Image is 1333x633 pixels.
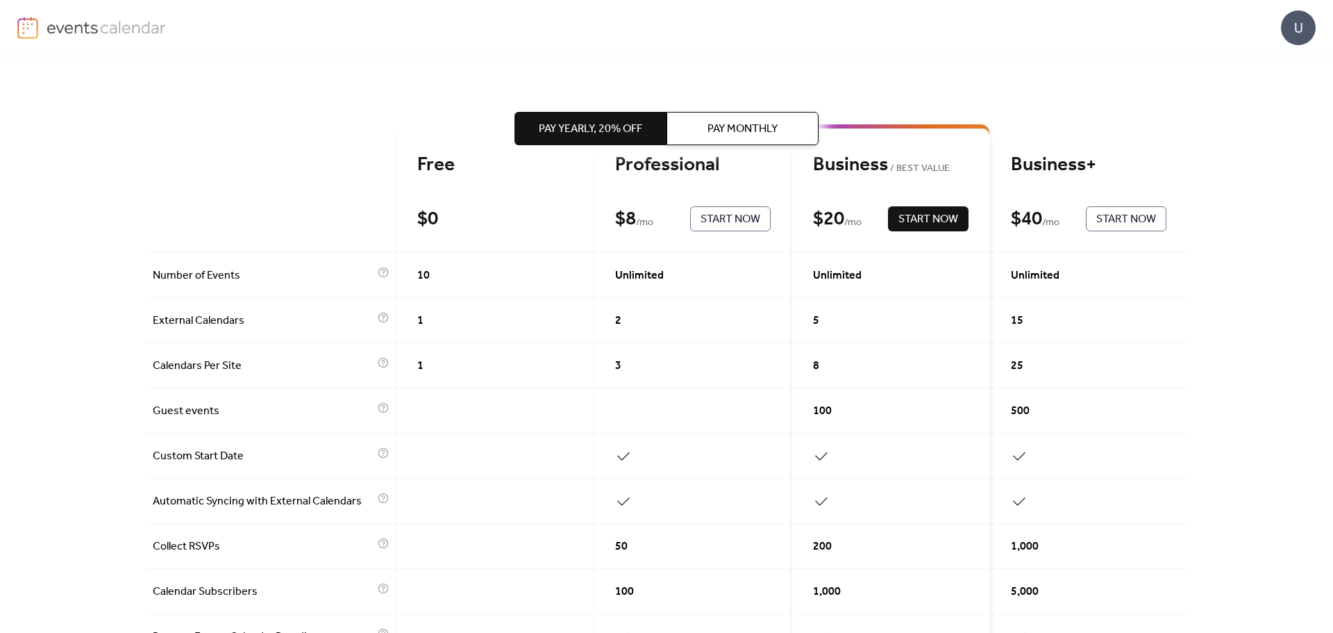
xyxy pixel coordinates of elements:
button: Pay Yearly, 20% off [514,112,666,145]
span: Custom Start Date [153,448,374,465]
span: 10 [417,268,430,284]
span: Pay Monthly [707,121,778,138]
div: $ 8 [615,207,636,231]
span: 100 [615,584,634,600]
span: / mo [636,215,653,231]
div: Business+ [1011,153,1166,177]
span: Automatic Syncing with External Calendars [153,493,374,510]
span: 5 [813,313,819,329]
div: $ 0 [417,207,438,231]
div: Free [417,153,573,177]
span: 1,000 [1011,539,1039,555]
span: 1 [417,358,424,375]
span: Unlimited [615,268,664,284]
img: logo [17,17,38,39]
button: Start Now [690,206,771,231]
span: External Calendars [153,313,374,329]
span: 1,000 [813,584,841,600]
div: U [1281,10,1316,45]
span: 25 [1011,358,1023,375]
span: / mo [844,215,862,231]
span: 200 [813,539,832,555]
span: 2 [615,313,621,329]
span: / mo [1042,215,1059,231]
button: Pay Monthly [666,112,819,145]
button: Start Now [888,206,969,231]
span: 8 [813,358,819,375]
span: Calendar Subscribers [153,584,374,600]
span: Pay Yearly, 20% off [539,121,642,138]
span: 15 [1011,313,1023,329]
button: Start Now [1086,206,1166,231]
span: 3 [615,358,621,375]
span: Start Now [1096,211,1156,228]
span: BEST VALUE [888,161,950,177]
span: 5,000 [1011,584,1039,600]
span: Start Now [898,211,958,228]
div: Business [813,153,969,177]
span: Number of Events [153,268,374,284]
span: 100 [813,403,832,420]
span: Unlimited [813,268,862,284]
span: 500 [1011,403,1030,420]
span: Unlimited [1011,268,1059,284]
span: 50 [615,539,628,555]
span: Collect RSVPs [153,539,374,555]
span: Start Now [701,211,760,228]
span: Guest events [153,403,374,420]
div: $ 20 [813,207,844,231]
span: 1 [417,313,424,329]
span: Calendars Per Site [153,358,374,375]
div: $ 40 [1011,207,1042,231]
img: logo-type [47,17,167,38]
